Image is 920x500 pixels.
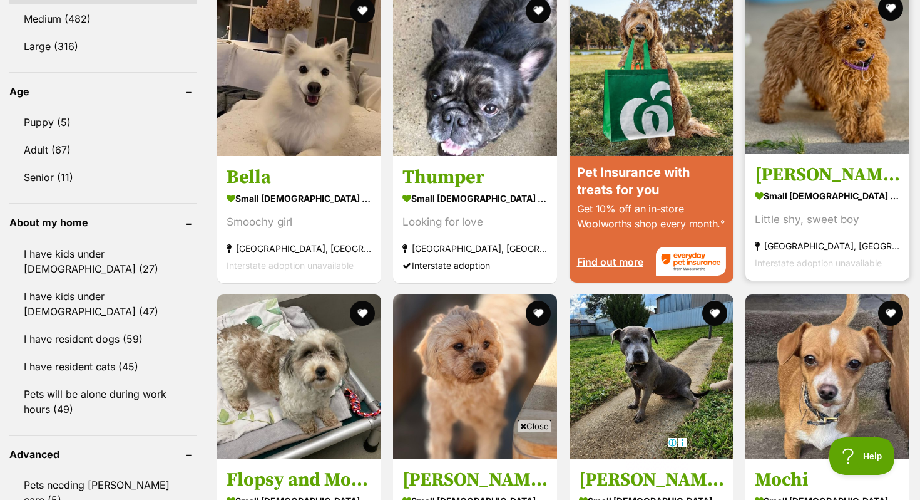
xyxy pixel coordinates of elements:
[755,186,900,204] strong: small [DEMOGRAPHIC_DATA] Dog
[227,468,372,492] h3: Flopsy and Mopsy
[227,259,354,270] span: Interstate adoption unavailable
[702,301,727,326] button: favourite
[393,294,557,459] img: Quinn - Poodle (Miniature) Dog
[402,213,548,230] div: Looking for love
[9,353,197,380] a: I have resident cats (45)
[518,420,551,432] span: Close
[9,217,197,228] header: About my home
[9,33,197,60] a: Large (316)
[9,6,197,32] a: Medium (482)
[745,153,909,280] a: [PERSON_NAME] small [DEMOGRAPHIC_DATA] Dog Little shy, sweet boy [GEOGRAPHIC_DATA], [GEOGRAPHIC_D...
[745,294,909,459] img: Mochi - Fox Terrier (Smooth) x Chihuahua Dog
[402,239,548,256] strong: [GEOGRAPHIC_DATA], [GEOGRAPHIC_DATA]
[402,189,548,207] strong: small [DEMOGRAPHIC_DATA] Dog
[829,437,895,475] iframe: Help Scout Beacon - Open
[1,1,11,11] img: consumer-privacy-logo.png
[393,155,557,283] a: Thumper small [DEMOGRAPHIC_DATA] Dog Looking for love [GEOGRAPHIC_DATA], [GEOGRAPHIC_DATA] Inters...
[579,468,724,492] h3: [PERSON_NAME]
[9,109,197,135] a: Puppy (5)
[227,165,372,189] h3: Bella
[878,301,903,326] button: favourite
[755,237,900,254] strong: [GEOGRAPHIC_DATA], [GEOGRAPHIC_DATA]
[526,301,551,326] button: favourite
[9,137,197,163] a: Adult (67)
[755,468,900,492] h3: Mochi
[9,381,197,422] a: Pets will be alone during work hours (49)
[9,241,197,282] a: I have kids under [DEMOGRAPHIC_DATA] (27)
[9,164,197,190] a: Senior (11)
[217,155,381,283] a: Bella small [DEMOGRAPHIC_DATA] Dog Smoochy girl [GEOGRAPHIC_DATA], [GEOGRAPHIC_DATA] Interstate a...
[9,326,197,352] a: I have resident dogs (59)
[9,86,197,97] header: Age
[232,437,688,494] iframe: Advertisement
[402,256,548,273] div: Interstate adoption
[227,239,372,256] strong: [GEOGRAPHIC_DATA], [GEOGRAPHIC_DATA]
[9,449,197,460] header: Advanced
[217,294,381,459] img: Flopsy and Mopsy - Maltese x Shih Tzu Dog
[570,294,733,459] img: Sara - Staffordshire Bull Terrier Dog
[755,211,900,227] div: Little shy, sweet boy
[9,283,197,325] a: I have kids under [DEMOGRAPHIC_DATA] (47)
[227,213,372,230] div: Smoochy girl
[755,162,900,186] h3: [PERSON_NAME]
[402,165,548,189] h3: Thumper
[755,257,882,268] span: Interstate adoption unavailable
[350,301,375,326] button: favourite
[227,189,372,207] strong: small [DEMOGRAPHIC_DATA] Dog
